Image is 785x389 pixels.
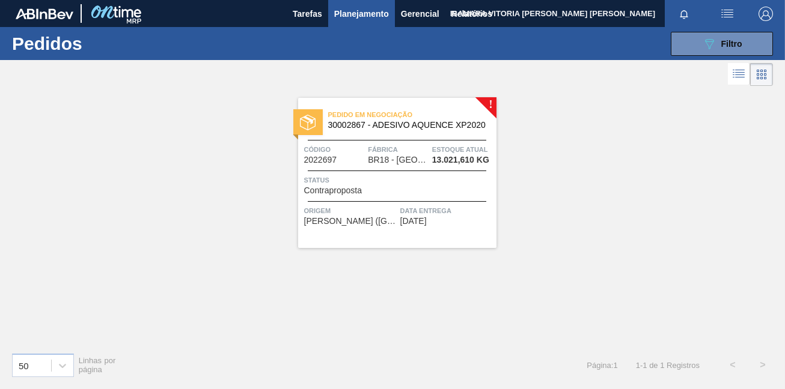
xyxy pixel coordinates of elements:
button: < [718,350,748,380]
img: status [300,115,316,130]
button: > [748,350,778,380]
span: 13.021,610 KG [432,155,489,164]
img: userActions [720,7,735,21]
span: Tarefas [293,7,322,21]
span: Gerencial [401,7,439,21]
span: 1 - 1 de 1 Registros [636,361,700,370]
div: 50 [19,360,29,370]
h1: Pedidos [12,37,179,50]
span: Planejamento [334,7,389,21]
span: 30002867 - ADESIVO AQUENCE XP2020 [328,121,487,130]
button: Notificações [665,5,703,22]
span: 18/09/2025 [400,217,427,226]
span: Contraproposta [304,186,362,195]
span: 2022697 [304,155,337,164]
button: Filtro [671,32,773,56]
span: BR18 - Pernambuco [368,155,428,164]
a: !statusPedido em Negociação30002867 - ADESIVO AQUENCE XP2020Código2022697FábricaBR18 - [GEOGRAPHI... [289,98,496,248]
span: Estoque atual [432,143,493,155]
img: TNhmsLtSVTkK8tSr43FrP2fwEKptu5GPRR3wAAAABJRU5ErkJggg== [16,8,73,19]
div: Visão em Lista [728,63,750,86]
span: Página : 1 [587,361,617,370]
span: Data entrega [400,205,493,217]
span: Código [304,143,365,155]
span: Linhas por página [79,356,116,374]
div: Visão em Cards [750,63,773,86]
span: Origem [304,205,397,217]
span: Fábrica [368,143,429,155]
span: Status [304,174,493,186]
span: Filtro [721,39,742,49]
span: Pedido em Negociação [328,109,496,121]
img: Logout [759,7,773,21]
span: HENKEL - JUNDIAI (SP) [304,217,397,226]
